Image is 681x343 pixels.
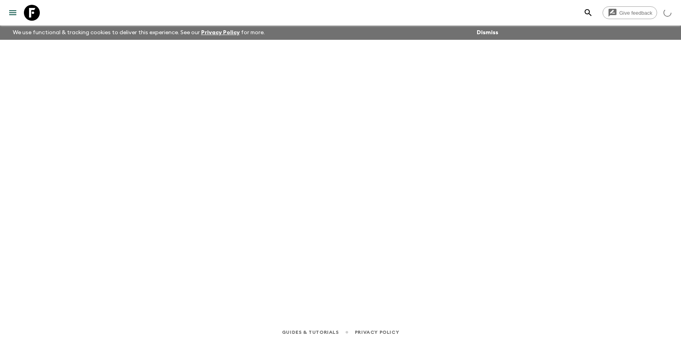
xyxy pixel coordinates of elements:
a: Privacy Policy [355,328,399,337]
a: Privacy Policy [201,30,240,35]
span: Give feedback [615,10,657,16]
button: menu [5,5,21,21]
p: We use functional & tracking cookies to deliver this experience. See our for more. [10,25,268,40]
a: Guides & Tutorials [282,328,339,337]
button: search adventures [580,5,596,21]
a: Give feedback [603,6,657,19]
button: Dismiss [475,27,500,38]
